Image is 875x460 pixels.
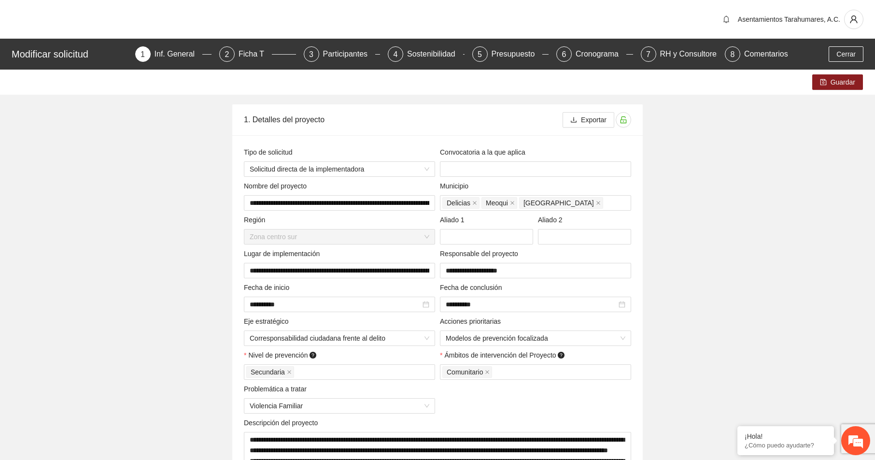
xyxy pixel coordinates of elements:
div: RH y Consultores [660,46,728,62]
span: Convocatoria a la que aplica [440,147,529,158]
button: downloadExportar [563,112,614,128]
span: Acciones prioritarias [440,316,505,327]
span: close [510,201,515,205]
span: download [570,116,577,124]
span: question-circle [310,352,316,359]
span: unlock [616,116,631,124]
div: 5Presupuesto [472,46,549,62]
span: [GEOGRAPHIC_DATA] [523,198,594,208]
span: Solicitud directa de la implementadora [250,162,429,176]
span: Fecha de inicio [244,282,293,293]
p: ¿Cómo puedo ayudarte? [745,442,827,449]
span: 2 [225,50,229,58]
span: bell [719,15,734,23]
div: Participantes [323,46,376,62]
button: bell [719,12,734,27]
span: Región [244,215,269,225]
div: 8Comentarios [725,46,788,62]
div: 2Ficha T [219,46,296,62]
span: Exportar [581,115,607,125]
div: 1. Detalles del proyecto [244,106,563,133]
span: close [596,201,601,205]
span: Aliado 2 [538,215,566,225]
span: Secundaria [246,366,294,378]
span: Responsable del proyecto [440,248,522,259]
div: Inf. General [155,46,203,62]
span: Comunitario [442,366,492,378]
span: Meoqui [481,197,517,209]
span: Violencia Familiar [250,399,429,413]
span: 6 [562,50,566,58]
span: Delicias [447,198,470,208]
span: Comunitario [447,367,483,377]
span: 5 [478,50,482,58]
span: close [472,201,477,205]
div: 7RH y Consultores [641,46,718,62]
div: Presupuesto [492,46,543,62]
span: save [820,79,827,86]
button: user [844,10,863,29]
span: close [485,370,490,374]
span: Problemática a tratar [244,384,310,394]
div: ¡Hola! [745,432,827,440]
button: unlock [616,112,631,128]
span: 3 [309,50,313,58]
span: 1 [141,50,145,58]
textarea: Escriba su mensaje y pulse “Intro” [5,264,184,298]
span: Guardar [831,77,855,87]
div: 3Participantes [304,46,381,62]
div: 1Inf. General [135,46,212,62]
span: Ámbitos de intervención del Proyecto [444,350,566,360]
div: 6Cronograma [556,46,633,62]
button: saveGuardar [812,74,863,90]
span: question-circle [558,352,565,359]
div: 4Sostenibilidad [388,46,465,62]
span: 7 [646,50,650,58]
div: Chatee con nosotros ahora [50,49,162,62]
span: Delicias [442,197,480,209]
span: Secundaria [251,367,285,377]
span: 8 [731,50,735,58]
span: Modelos de prevención focalizada [446,331,625,345]
span: Meoqui [486,198,508,208]
span: Nombre del proyecto [244,181,310,191]
div: Modificar solicitud [12,46,129,62]
span: close [287,370,292,374]
span: Zona centro sur [250,230,429,244]
div: Sostenibilidad [407,46,463,62]
div: Comentarios [744,46,788,62]
span: Aliado 1 [440,215,468,225]
span: Tipo de solicitud [244,147,296,158]
span: Municipio [440,181,472,191]
span: Cerrar [836,49,856,59]
span: Corresponsabilidad ciudadana frente al delito [250,331,429,345]
span: Fecha de conclusión [440,282,506,293]
div: Minimizar ventana de chat en vivo [158,5,182,28]
span: Asentamientos Tarahumares, A.C. [738,15,840,23]
span: Lugar de implementación [244,248,324,259]
span: Estamos en línea. [56,129,133,227]
span: user [845,15,863,24]
span: Nivel de prevención [248,350,318,360]
div: Ficha T [239,46,272,62]
button: Cerrar [829,46,863,62]
span: Descripción del proyecto [244,417,322,428]
div: Cronograma [576,46,626,62]
span: Eje estratégico [244,316,292,327]
span: Chihuahua [519,197,603,209]
span: 4 [394,50,398,58]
